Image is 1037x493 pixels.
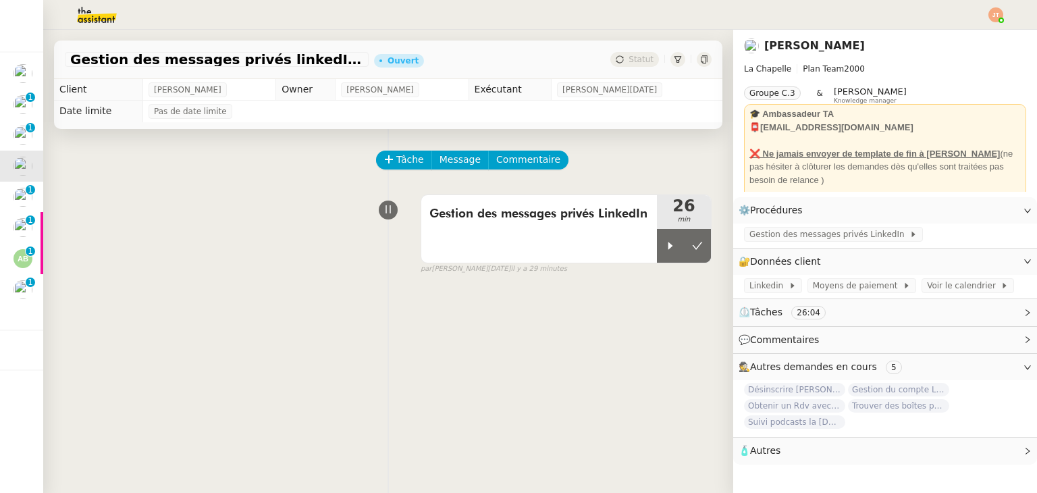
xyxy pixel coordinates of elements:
div: Ouvert [388,57,419,65]
div: ne pas hésiter à clôturer les demandes dès qu'elles sont traitées pas besoin de relance ) [749,147,1021,187]
div: 🔐Données client [733,249,1037,275]
span: Linkedin [749,279,789,292]
span: Message [440,152,481,167]
td: Exécutant [469,79,551,101]
img: users%2F37wbV9IbQuXMU0UH0ngzBXzaEe12%2Favatar%2Fcba66ece-c48a-48c8-9897-a2adc1834457 [744,38,759,53]
td: Owner [276,79,336,101]
span: 🧴 [739,445,780,456]
span: 🕵️ [739,361,907,372]
span: Knowledge manager [834,97,897,105]
img: users%2F5XaKKOfQOvau3XQhhH2fPFmin8c2%2Favatar%2F0a930739-e14a-44d7-81de-a5716f030579 [14,64,32,83]
nz-badge-sup: 1 [26,123,35,132]
img: svg [14,249,32,268]
strong: [EMAIL_ADDRESS][DOMAIN_NAME] [760,122,913,132]
p: 1 [28,93,33,105]
span: Statut [629,55,654,64]
span: La Chapelle [744,64,791,74]
span: Désinscrire [PERSON_NAME][EMAIL_ADDRESS][DOMAIN_NAME] [744,383,845,396]
td: Client [54,79,143,101]
button: Commentaire [488,151,568,170]
span: Gestion des messages privés LinkedIn [429,204,649,224]
p: 1 [28,246,33,259]
div: 🧴Autres [733,438,1037,464]
app-user-label: Knowledge manager [834,86,907,104]
span: Gestion des messages privés LinkedIn [749,228,909,241]
div: ⚙️Procédures [733,197,1037,224]
nz-tag: 5 [886,361,902,374]
p: 1 [28,278,33,290]
span: min [657,214,711,226]
span: par [421,263,432,275]
nz-badge-sup: 1 [26,185,35,194]
span: Procédures [750,205,803,215]
nz-tag: Groupe C.3 [744,86,801,100]
span: 26 [657,198,711,214]
p: 1 [28,123,33,135]
img: users%2F37wbV9IbQuXMU0UH0ngzBXzaEe12%2Favatar%2Fcba66ece-c48a-48c8-9897-a2adc1834457 [14,188,32,207]
span: Tâches [750,307,782,317]
span: 🔐 [739,254,826,269]
span: [PERSON_NAME][DATE] [562,83,657,97]
span: Commentaire [496,152,560,167]
nz-badge-sup: 1 [26,215,35,225]
img: users%2F3XW7N0tEcIOoc8sxKxWqDcFn91D2%2Favatar%2F5653ca14-9fea-463f-a381-ec4f4d723a3b [14,218,32,237]
span: Obtenir un Rdv avec un cinéma Bordelais [744,399,845,413]
span: [PERSON_NAME] [154,83,221,97]
nz-badge-sup: 1 [26,246,35,256]
span: Gestion du compte LinkedIn de [PERSON_NAME] (post + gestion messages) - [DATE] [848,383,949,396]
span: ⚙️ [739,203,809,218]
span: Suivi podcasts la [DEMOGRAPHIC_DATA] radio [DATE] [744,415,845,429]
span: ⏲️ [739,307,837,317]
span: Plan Team [803,64,844,74]
span: Trouver des boîtes pour louer un détecteur [848,399,949,413]
span: 2000 [844,64,865,74]
nz-badge-sup: 1 [26,93,35,102]
button: Tâche [376,151,432,170]
span: 💬 [739,334,825,345]
span: [PERSON_NAME] [834,86,907,97]
div: ⏲️Tâches 26:04 [733,299,1037,326]
span: Autres [750,445,780,456]
p: 1 [28,215,33,228]
small: [PERSON_NAME][DATE] [421,263,567,275]
p: 1 [28,185,33,197]
button: Message [431,151,489,170]
img: users%2FSADz3OCgrFNaBc1p3ogUv5k479k1%2Favatar%2Fccbff511-0434-4584-b662-693e5a00b7b7 [14,95,32,114]
span: Gestion des messages privés linkedIn - [DATE] [70,53,363,66]
nz-badge-sup: 1 [26,278,35,287]
span: Moyens de paiement [813,279,903,292]
img: users%2F37wbV9IbQuXMU0UH0ngzBXzaEe12%2Favatar%2Fcba66ece-c48a-48c8-9897-a2adc1834457 [14,280,32,299]
span: Voir le calendrier [927,279,1001,292]
a: [PERSON_NAME] [764,39,865,52]
span: [PERSON_NAME] [346,83,414,97]
span: Autres demandes en cours [750,361,877,372]
div: 💬Commentaires [733,327,1037,353]
span: & [817,86,823,104]
nz-tag: 26:04 [791,306,826,319]
img: users%2F37wbV9IbQuXMU0UH0ngzBXzaEe12%2Favatar%2Fcba66ece-c48a-48c8-9897-a2adc1834457 [14,126,32,145]
span: Pas de date limite [154,105,227,118]
span: Commentaires [750,334,819,345]
div: 🕵️Autres demandes en cours 5 [733,354,1037,380]
td: Date limite [54,101,143,122]
span: Données client [750,256,821,267]
u: ❌ Ne jamais envoyer de template de fin à [PERSON_NAME] [749,149,1000,159]
strong: 🎓 Ambassadeur TA [749,109,834,119]
div: 📮 [749,121,1021,134]
img: users%2F37wbV9IbQuXMU0UH0ngzBXzaEe12%2Favatar%2Fcba66ece-c48a-48c8-9897-a2adc1834457 [14,157,32,176]
span: Tâche [396,152,424,167]
u: ( [1000,149,1003,159]
img: svg [988,7,1003,22]
span: il y a 29 minutes [510,263,567,275]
